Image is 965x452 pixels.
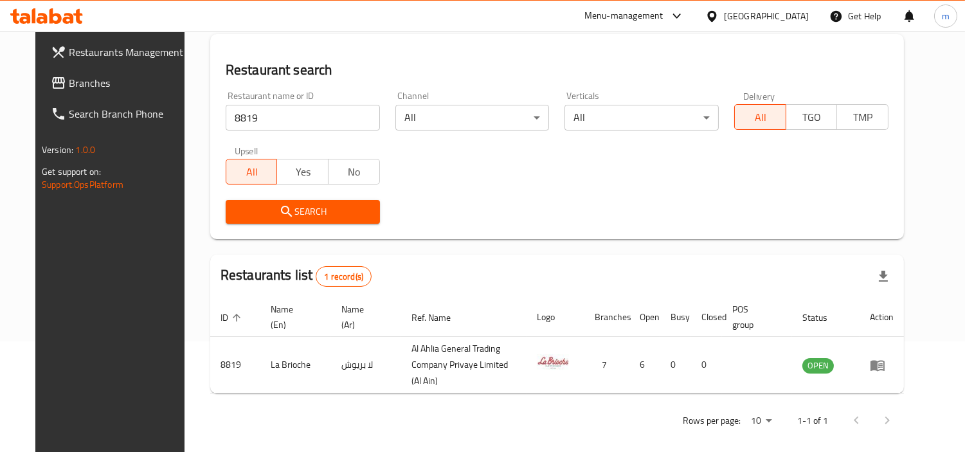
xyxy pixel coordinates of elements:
span: Status [802,310,844,325]
span: OPEN [802,358,834,373]
td: 8819 [210,337,260,393]
span: TMP [842,108,883,127]
td: 0 [691,337,722,393]
th: Open [629,298,660,337]
label: Delivery [743,91,775,100]
span: Search [236,204,370,220]
label: Upsell [235,146,258,155]
th: Action [860,298,904,337]
span: All [740,108,781,127]
div: [GEOGRAPHIC_DATA] [724,9,809,23]
button: TMP [836,104,888,130]
span: No [334,163,375,181]
span: ID [221,310,245,325]
span: TGO [791,108,833,127]
td: 6 [629,337,660,393]
div: OPEN [802,358,834,374]
img: La Brioche [537,347,569,379]
h2: Restaurant search [226,60,888,80]
div: All [395,105,550,131]
a: Branches [41,68,197,98]
button: Yes [276,159,329,185]
p: Rows per page: [683,413,741,429]
span: m [942,9,950,23]
span: Ref. Name [411,310,467,325]
span: Version: [42,141,73,158]
table: enhanced table [210,298,904,393]
h2: Restaurants list [221,266,372,287]
a: Support.OpsPlatform [42,176,123,193]
button: No [328,159,380,185]
div: All [564,105,719,131]
button: All [226,159,278,185]
input: Search for restaurant name or ID.. [226,105,380,131]
a: Restaurants Management [41,37,197,68]
p: 1-1 of 1 [797,413,828,429]
td: 7 [584,337,629,393]
span: 1 record(s) [316,271,371,283]
td: لا بريوش [331,337,401,393]
button: All [734,104,786,130]
th: Closed [691,298,722,337]
button: TGO [786,104,838,130]
span: Get support on: [42,163,101,180]
span: Search Branch Phone [69,106,186,122]
td: La Brioche [260,337,331,393]
span: POS group [732,302,777,332]
td: 0 [660,337,691,393]
td: Al Ahlia General Trading Company Privaye Limited (Al Ain) [401,337,527,393]
span: Name (En) [271,302,316,332]
span: Name (Ar) [341,302,386,332]
div: Total records count [316,266,372,287]
th: Branches [584,298,629,337]
span: All [231,163,273,181]
a: Search Branch Phone [41,98,197,129]
th: Logo [527,298,584,337]
span: Branches [69,75,186,91]
div: Menu [870,357,894,373]
button: Search [226,200,380,224]
span: 1.0.0 [75,141,95,158]
span: Yes [282,163,323,181]
span: Restaurants Management [69,44,186,60]
div: Rows per page: [746,411,777,431]
div: Menu-management [584,8,663,24]
th: Busy [660,298,691,337]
